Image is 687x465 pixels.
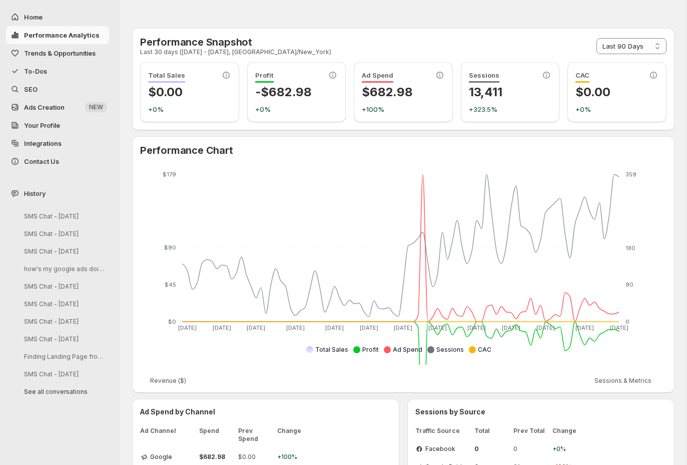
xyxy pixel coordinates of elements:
[16,349,111,364] button: Finding Landing Page from Hootsuite Blog
[24,103,65,111] span: Ads Creation
[362,71,393,83] span: Ad Spend
[148,71,185,83] span: Total Sales
[24,67,47,75] span: To-Dos
[6,62,109,80] button: To-Dos
[474,427,509,435] span: Total
[255,104,338,114] p: +0%
[199,427,234,443] span: Spend
[16,331,111,347] button: SMS Chat - [DATE]
[199,453,234,461] span: $682.98
[24,31,100,39] span: Performance Analytics
[277,427,307,443] span: Change
[415,407,666,417] h3: Sessions by Source
[415,427,470,435] span: Traffic Source
[24,13,43,21] span: Home
[469,71,499,83] span: Sessions
[6,8,109,26] button: Home
[89,103,103,111] span: NEW
[148,84,231,100] p: $0.00
[467,324,486,331] tspan: [DATE]
[360,324,378,331] tspan: [DATE]
[625,281,633,288] tspan: 90
[140,48,331,56] p: Last 30 days ([DATE] - [DATE], [GEOGRAPHIC_DATA]/New_York)
[24,139,62,147] span: Integrations
[24,85,38,93] span: SEO
[6,44,109,62] button: Trends & Opportunities
[24,121,60,129] span: Your Profile
[16,366,111,382] button: SMS Chat - [DATE]
[140,407,391,417] h3: Ad Spend by Channel
[16,296,111,312] button: SMS Chat - [DATE]
[163,171,176,178] tspan: $179
[140,36,331,48] h2: Performance Snapshot
[325,324,344,331] tspan: [DATE]
[552,427,582,435] span: Change
[140,144,666,156] h2: Performance Chart
[247,324,265,331] tspan: [DATE]
[513,427,548,435] span: Prev Total
[24,157,59,165] span: Contact Us
[16,244,111,259] button: SMS Chat - [DATE]
[478,346,491,353] span: CAC
[625,171,636,178] tspan: 359
[255,84,338,100] p: -$682.98
[502,324,520,331] tspan: [DATE]
[6,116,109,134] a: Your Profile
[362,346,379,353] span: Profit
[625,245,635,252] tspan: 180
[394,324,412,331] tspan: [DATE]
[24,49,96,57] span: Trends & Opportunities
[6,134,109,152] a: Integrations
[24,188,46,198] span: History
[150,377,186,385] span: Revenue ($)
[6,26,109,44] button: Performance Analytics
[575,104,658,114] p: +0%
[168,318,176,325] tspan: $0
[165,281,176,288] tspan: $45
[625,318,629,325] tspan: 0
[140,427,195,443] span: Ad Channel
[474,445,509,453] span: 0
[393,346,422,353] span: Ad Spend
[178,324,197,331] tspan: [DATE]
[238,453,273,461] span: $0.00
[16,226,111,242] button: SMS Chat - [DATE]
[552,445,582,453] span: +0%
[436,346,464,353] span: Sessions
[362,104,445,114] p: +100%
[594,377,651,385] span: Sessions & Metrics
[16,384,111,399] button: See all conversations
[575,71,589,83] span: CAC
[16,208,111,224] button: SMS Chat - [DATE]
[277,453,307,461] span: +100%
[362,84,445,100] p: $682.98
[16,314,111,329] button: SMS Chat - [DATE]
[238,427,273,443] span: Prev Spend
[6,98,109,116] button: Ads Creation
[6,152,109,170] button: Contact Us
[315,346,348,353] span: Total Sales
[148,104,231,114] p: +0%
[150,453,172,461] span: Google
[16,279,111,294] button: SMS Chat - [DATE]
[428,324,447,331] tspan: [DATE]
[213,324,231,331] tspan: [DATE]
[255,71,274,83] span: Profit
[536,324,555,331] tspan: [DATE]
[575,84,658,100] p: $0.00
[6,80,109,98] a: SEO
[16,261,111,277] button: how's my google ads doing [DATE]?
[469,104,552,114] p: +323.5%
[164,244,176,251] tspan: $90
[469,84,552,100] p: 13,411
[286,324,305,331] tspan: [DATE]
[513,445,548,453] span: 0
[425,445,455,453] span: Facebook
[610,324,628,331] tspan: [DATE]
[575,324,594,331] tspan: [DATE]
